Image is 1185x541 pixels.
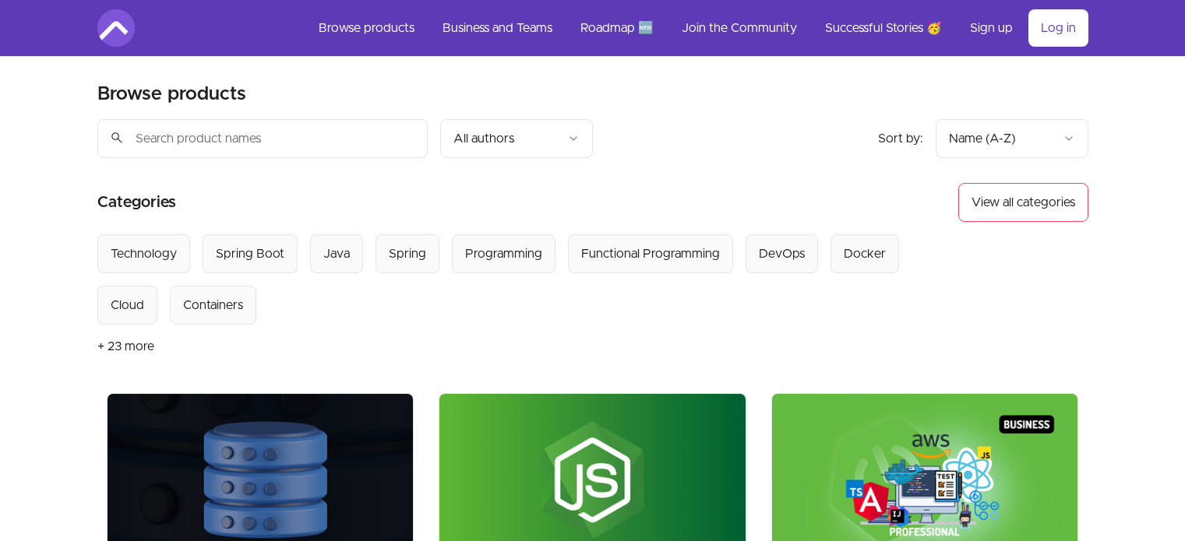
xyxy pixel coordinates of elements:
[581,244,720,263] div: Functional Programming
[97,325,154,368] button: + 23 more
[759,244,805,263] div: DevOps
[440,119,593,158] button: Filter by author
[306,9,1088,47] nav: Main
[878,132,923,145] span: Sort by:
[306,9,427,47] a: Browse products
[813,9,954,47] a: Successful Stories 🥳
[111,244,177,263] div: Technology
[183,296,243,314] div: Containers
[958,9,1025,47] a: Sign up
[111,296,144,314] div: Cloud
[97,82,246,107] h2: Browse products
[97,119,428,158] input: Search product names
[465,244,542,263] div: Programming
[216,244,284,263] div: Spring Boot
[844,244,886,263] div: Docker
[1028,9,1088,47] a: Log in
[97,183,176,222] h2: Categories
[389,244,426,263] div: Spring
[323,244,350,263] div: Java
[430,9,565,47] a: Business and Teams
[958,183,1088,222] button: View all categories
[936,119,1088,158] button: Product sort options
[110,127,124,149] span: search
[568,9,666,47] a: Roadmap 🆕
[669,9,809,47] a: Join the Community
[97,9,135,47] img: Amigoscode logo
